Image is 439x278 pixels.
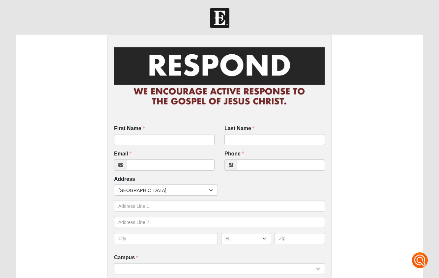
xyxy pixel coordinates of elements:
[118,185,209,196] span: [GEOGRAPHIC_DATA]
[275,233,325,244] input: Zip
[114,233,218,244] input: City
[210,8,229,28] img: Church of Eleven22 Logo
[224,150,244,158] label: Phone
[114,150,132,158] label: Email
[114,41,325,112] img: RespondCardHeader.png
[114,125,145,132] label: First Name
[224,125,254,132] label: Last Name
[114,217,325,228] input: Address Line 2
[114,201,325,212] input: Address Line 1
[114,254,138,262] label: Campus
[114,176,135,183] label: Address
